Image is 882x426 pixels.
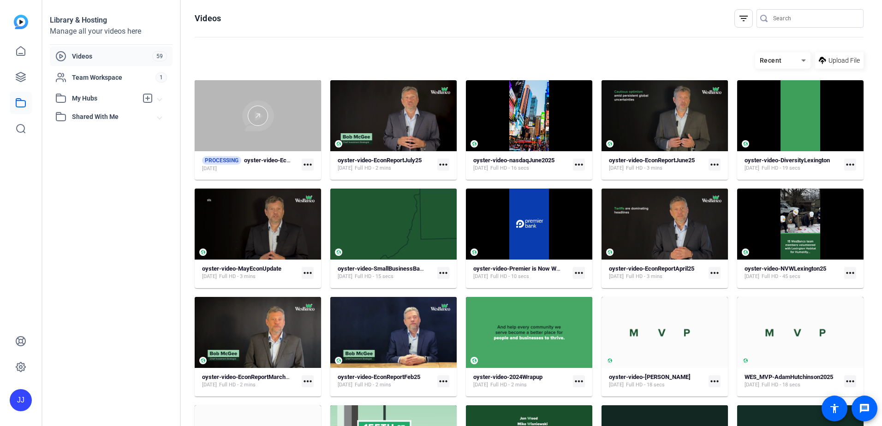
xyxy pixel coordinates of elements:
[844,375,856,387] mat-icon: more_horiz
[72,52,152,61] span: Videos
[745,165,759,172] span: [DATE]
[355,165,391,172] span: Full HD - 2 mins
[338,373,434,389] a: oyster-video-EconReportFeb25[DATE]Full HD - 2 mins
[762,165,800,172] span: Full HD - 19 secs
[50,26,173,37] div: Manage all your videos here
[609,273,624,280] span: [DATE]
[609,373,705,389] a: oyster-video-[PERSON_NAME][DATE]Full HD - 18 secs
[338,157,422,164] strong: oyster-video-EconReportJuly25
[14,15,28,29] img: blue-gradient.svg
[573,159,585,171] mat-icon: more_horiz
[10,389,32,411] div: JJ
[202,381,217,389] span: [DATE]
[709,375,721,387] mat-icon: more_horiz
[202,265,281,272] strong: oyster-video-MayEconUpdate
[573,375,585,387] mat-icon: more_horiz
[490,381,527,389] span: Full HD - 2 mins
[828,56,860,65] span: Upload File
[202,273,217,280] span: [DATE]
[338,265,447,272] strong: oyster-video-SmallBusinessBanking2025
[709,159,721,171] mat-icon: more_horiz
[473,265,569,280] a: oyster-video-Premier is Now WesBanco[DATE]Full HD - 10 secs
[609,157,695,164] strong: oyster-video-EconReportJune25
[626,165,662,172] span: Full HD - 3 mins
[709,267,721,279] mat-icon: more_horiz
[473,157,554,164] strong: oyster-video-nasdaqJune2025
[338,157,434,172] a: oyster-video-EconReportJuly25[DATE]Full HD - 2 mins
[50,15,173,26] div: Library & Hosting
[338,381,352,389] span: [DATE]
[202,165,217,172] span: [DATE]
[355,381,391,389] span: Full HD - 2 mins
[609,373,691,380] strong: oyster-video-[PERSON_NAME]
[437,159,449,171] mat-icon: more_horiz
[773,13,856,24] input: Search
[202,373,292,380] strong: oyster-video-EconReportMarch25
[626,273,662,280] span: Full HD - 3 mins
[609,381,624,389] span: [DATE]
[202,373,298,389] a: oyster-video-EconReportMarch25[DATE]Full HD - 2 mins
[302,267,314,279] mat-icon: more_horiz
[745,273,759,280] span: [DATE]
[745,157,840,172] a: oyster-video-DiversityLexington[DATE]Full HD - 19 secs
[244,157,340,164] strong: oyster-video-EconReport-August-25
[626,381,665,389] span: Full HD - 18 secs
[338,265,434,280] a: oyster-video-SmallBusinessBanking2025[DATE]Full HD - 15 secs
[745,157,830,164] strong: oyster-video-DiversityLexington
[50,89,173,107] mat-expansion-panel-header: My Hubs
[745,265,826,272] strong: oyster-video-NVWLexington25
[859,403,870,414] mat-icon: message
[72,112,158,122] span: Shared With Me
[745,373,833,380] strong: WES_MVP-AdamHutchinson2025
[437,267,449,279] mat-icon: more_horiz
[745,373,840,389] a: WES_MVP-AdamHutchinson2025[DATE]Full HD - 18 secs
[437,375,449,387] mat-icon: more_horiz
[155,72,167,83] span: 1
[609,265,705,280] a: oyster-video-EconReportApril25[DATE]Full HD - 3 mins
[760,57,782,64] span: Recent
[338,165,352,172] span: [DATE]
[844,159,856,171] mat-icon: more_horiz
[490,273,529,280] span: Full HD - 10 secs
[338,273,352,280] span: [DATE]
[745,381,759,389] span: [DATE]
[490,165,529,172] span: Full HD - 16 secs
[219,273,256,280] span: Full HD - 3 mins
[302,159,314,171] mat-icon: more_horiz
[50,107,173,126] mat-expansion-panel-header: Shared With Me
[473,165,488,172] span: [DATE]
[202,265,298,280] a: oyster-video-MayEconUpdate[DATE]Full HD - 3 mins
[302,375,314,387] mat-icon: more_horiz
[609,265,694,272] strong: oyster-video-EconReportApril25
[844,267,856,279] mat-icon: more_horiz
[815,52,864,69] button: Upload File
[473,381,488,389] span: [DATE]
[762,273,800,280] span: Full HD - 45 secs
[195,13,221,24] h1: Videos
[202,156,241,165] span: PROCESSING
[473,373,569,389] a: oyster-video-2024Wrapup[DATE]Full HD - 2 mins
[72,73,155,82] span: Team Workspace
[745,265,840,280] a: oyster-video-NVWLexington25[DATE]Full HD - 45 secs
[762,381,800,389] span: Full HD - 18 secs
[355,273,393,280] span: Full HD - 15 secs
[473,265,579,272] strong: oyster-video-Premier is Now WesBanco
[219,381,256,389] span: Full HD - 2 mins
[609,165,624,172] span: [DATE]
[473,373,542,380] strong: oyster-video-2024Wrapup
[152,51,167,61] span: 59
[829,403,840,414] mat-icon: accessibility
[573,267,585,279] mat-icon: more_horiz
[473,157,569,172] a: oyster-video-nasdaqJune2025[DATE]Full HD - 16 secs
[72,94,137,103] span: My Hubs
[338,373,420,380] strong: oyster-video-EconReportFeb25
[738,13,749,24] mat-icon: filter_list
[473,273,488,280] span: [DATE]
[202,156,298,172] a: PROCESSINGoyster-video-EconReport-August-25[DATE]
[609,157,705,172] a: oyster-video-EconReportJune25[DATE]Full HD - 3 mins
